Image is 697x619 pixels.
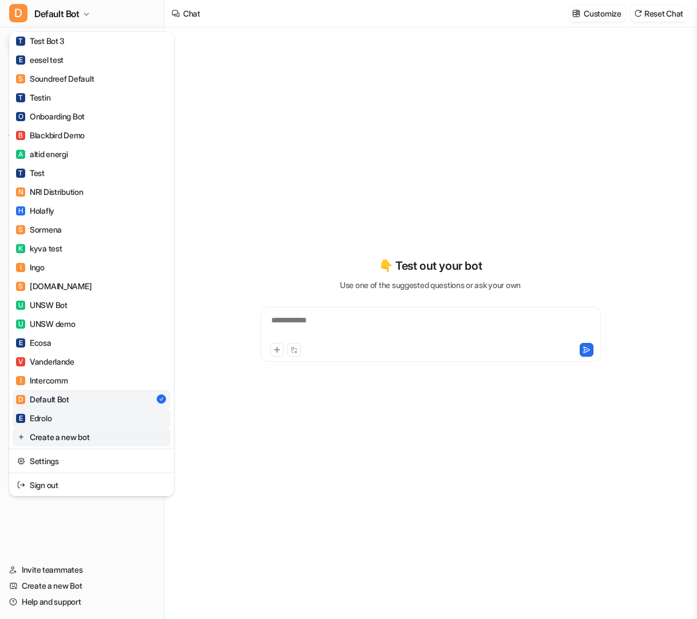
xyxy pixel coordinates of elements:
[16,412,52,424] div: Edrolo
[16,320,25,329] span: U
[16,393,69,405] div: Default Bot
[16,225,25,234] span: S
[16,55,25,65] span: E
[13,476,171,494] a: Sign out
[16,186,84,198] div: NRI Distribution
[16,357,25,366] span: V
[16,148,68,160] div: altid energi
[16,91,50,103] div: Testin
[16,282,25,291] span: S
[16,54,64,66] div: eesel test
[16,93,25,102] span: T
[16,337,52,349] div: Ecosa
[16,356,74,368] div: Vanderlande
[16,150,25,159] span: A
[16,318,75,330] div: UNSW demo
[9,4,27,22] span: D
[16,205,54,217] div: Holafly
[16,338,25,348] span: E
[16,35,65,47] div: Test Bot 3
[16,299,68,311] div: UNSW Bot
[16,169,25,178] span: T
[16,261,45,273] div: Ingo
[16,37,25,46] span: T
[16,110,85,122] div: Onboarding Bot
[16,244,25,253] span: K
[16,395,25,404] span: D
[16,242,62,254] div: kyva test
[17,479,25,491] img: reset
[16,73,94,85] div: Soundreef Default
[13,452,171,470] a: Settings
[16,187,25,197] span: N
[16,167,45,179] div: Test
[16,280,92,292] div: [DOMAIN_NAME]
[16,223,62,235] div: Sormena
[16,301,25,310] span: U
[13,428,171,446] a: Create a new bot
[34,6,80,22] span: Default Bot
[16,206,25,215] span: H
[16,131,25,140] span: B
[16,74,25,83] span: S
[9,32,174,496] div: DDefault Bot
[16,376,25,385] span: I
[16,374,68,386] div: Intercomm
[16,112,25,121] span: O
[16,129,85,141] div: Blackbird Demo
[16,263,25,272] span: I
[17,431,25,443] img: reset
[17,455,25,467] img: reset
[16,414,25,423] span: E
